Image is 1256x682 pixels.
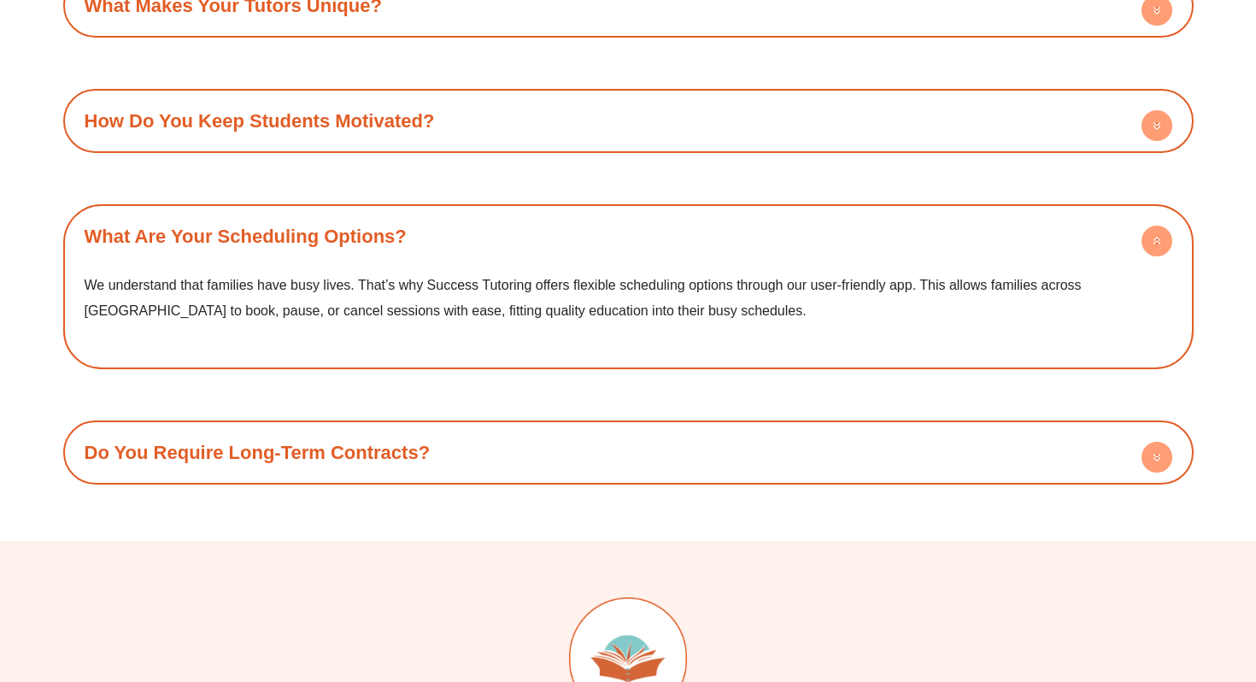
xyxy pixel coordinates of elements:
[72,429,1185,476] h4: Do You Require Long-Term Contracts?
[72,260,1185,360] div: What Are Your Scheduling Options?
[85,226,407,247] a: What Are Your Scheduling Options?
[85,442,431,463] a: Do You Require Long-Term Contracts?
[85,110,435,132] a: How Do You Keep Students Motivated?
[72,97,1185,144] h4: How Do You Keep Students Motivated?
[72,213,1185,260] h4: What Are Your Scheduling Options?
[963,489,1256,682] iframe: Chat Widget
[85,278,1082,318] span: We understand that families have busy lives. That’s why Success Tutoring offers flexible scheduli...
